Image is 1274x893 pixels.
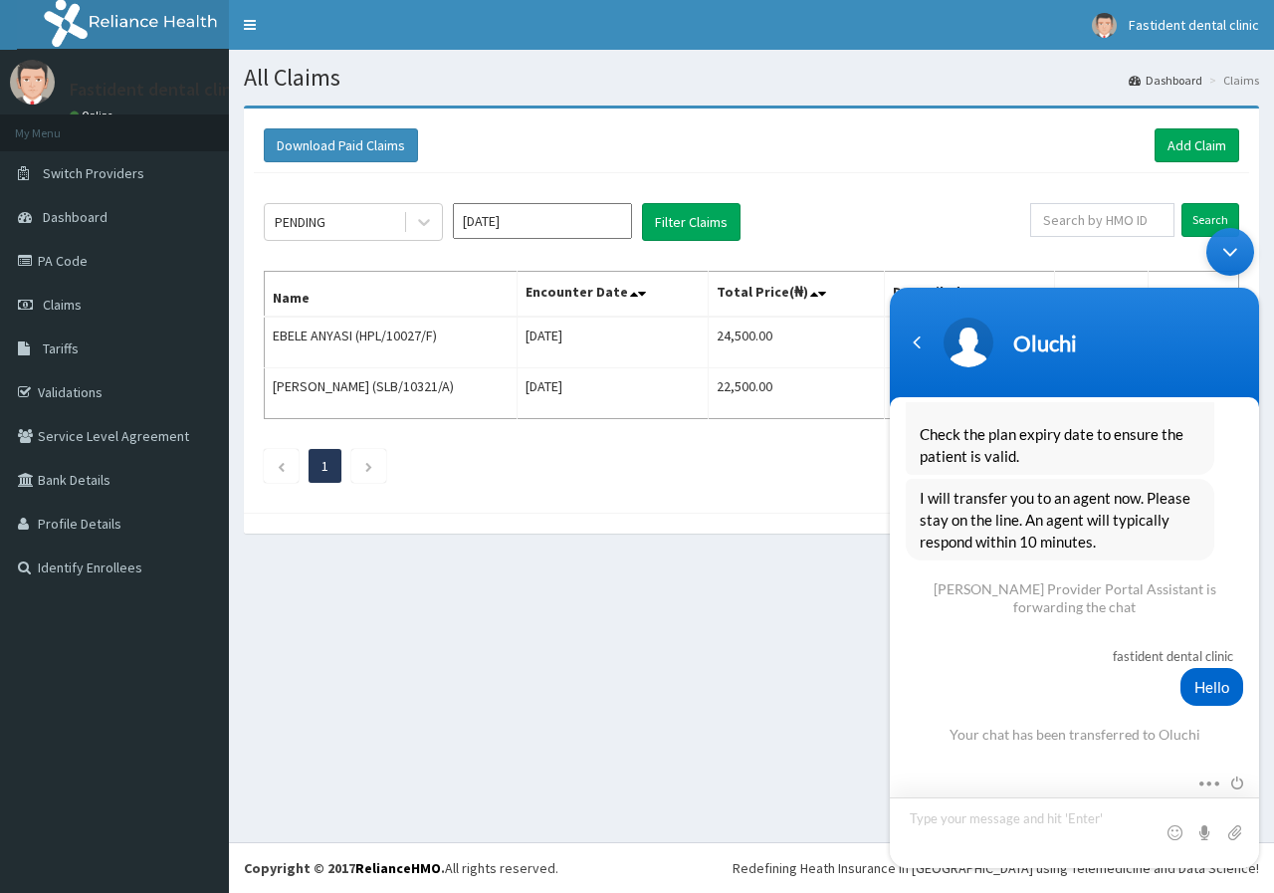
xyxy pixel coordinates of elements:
th: Encounter Date [518,272,709,318]
td: [DATE] [518,317,709,368]
span: Fastident dental clinic [1129,16,1259,34]
img: User Image [10,60,55,105]
span: Dashboard [43,208,107,226]
strong: Copyright © 2017 . [244,859,445,877]
span: Tariffs [43,339,79,357]
a: RelianceHMO [355,859,441,877]
button: Filter Claims [642,203,741,241]
span: Claims [43,296,82,314]
span: Switch Providers [43,164,144,182]
input: Select Month and Year [453,203,632,239]
p: Fastident dental clinic [70,81,245,99]
td: [PERSON_NAME] (SLB/10321/A) [265,368,518,419]
div: Redefining Heath Insurance in [GEOGRAPHIC_DATA] using Telemedicine and Data Science! [733,858,1259,878]
a: Add Claim [1155,128,1239,162]
img: User Image [1092,13,1117,38]
td: 24,500.00 [708,317,885,368]
input: Search [1181,203,1239,237]
button: Download Paid Claims [264,128,418,162]
a: Dashboard [1129,72,1202,89]
a: Online [70,109,117,122]
td: [DATE] [518,368,709,419]
a: Page 1 is your current page [321,457,328,475]
h1: All Claims [244,65,1259,91]
a: Next page [364,457,373,475]
li: Claims [1204,72,1259,89]
footer: All rights reserved. [229,842,1274,893]
th: Name [265,272,518,318]
input: Search by HMO ID [1030,203,1174,237]
a: Previous page [277,457,286,475]
td: 22,500.00 [708,368,885,419]
div: PENDING [275,212,325,232]
th: Total Price(₦) [708,272,885,318]
iframe: SalesIQ Chatwindow [880,218,1269,878]
td: EBELE ANYASI (HPL/10027/F) [265,317,518,368]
